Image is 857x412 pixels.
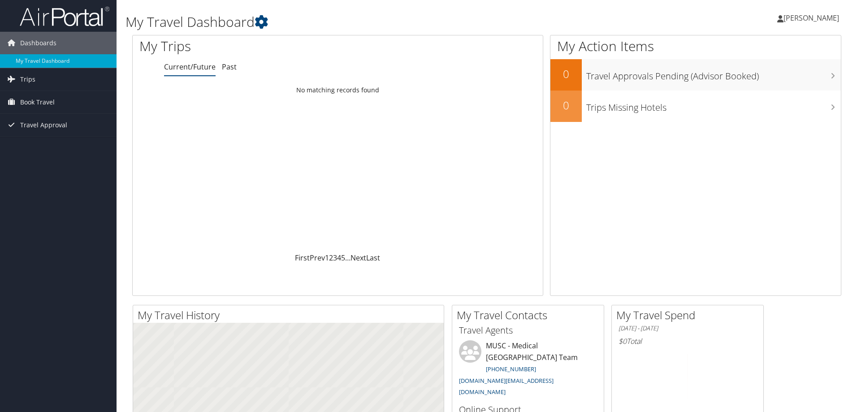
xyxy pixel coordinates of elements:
a: [PERSON_NAME] [777,4,848,31]
a: 1 [325,253,329,263]
td: No matching records found [133,82,543,98]
img: airportal-logo.png [20,6,109,27]
h3: Travel Approvals Pending (Advisor Booked) [586,65,841,82]
a: 4 [337,253,341,263]
h1: My Action Items [550,37,841,56]
a: Last [366,253,380,263]
h6: [DATE] - [DATE] [619,324,757,333]
h1: My Travel Dashboard [126,13,607,31]
h2: My Travel Spend [616,308,763,323]
a: Current/Future [164,62,216,72]
a: Prev [310,253,325,263]
a: 5 [341,253,345,263]
a: [DOMAIN_NAME][EMAIL_ADDRESS][DOMAIN_NAME] [459,377,554,396]
h2: My Travel Contacts [457,308,604,323]
a: Past [222,62,237,72]
h6: Total [619,336,757,346]
h2: 0 [550,98,582,113]
a: 3 [333,253,337,263]
h1: My Trips [139,37,365,56]
h3: Travel Agents [459,324,597,337]
a: 0Trips Missing Hotels [550,91,841,122]
span: Travel Approval [20,114,67,136]
span: Book Travel [20,91,55,113]
li: MUSC - Medical [GEOGRAPHIC_DATA] Team [454,340,602,400]
span: [PERSON_NAME] [783,13,839,23]
a: First [295,253,310,263]
a: Next [351,253,366,263]
span: Dashboards [20,32,56,54]
a: [PHONE_NUMBER] [486,365,536,373]
span: $0 [619,336,627,346]
h2: My Travel History [138,308,444,323]
span: … [345,253,351,263]
a: 0Travel Approvals Pending (Advisor Booked) [550,59,841,91]
h2: 0 [550,66,582,82]
h3: Trips Missing Hotels [586,97,841,114]
a: 2 [329,253,333,263]
span: Trips [20,68,35,91]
